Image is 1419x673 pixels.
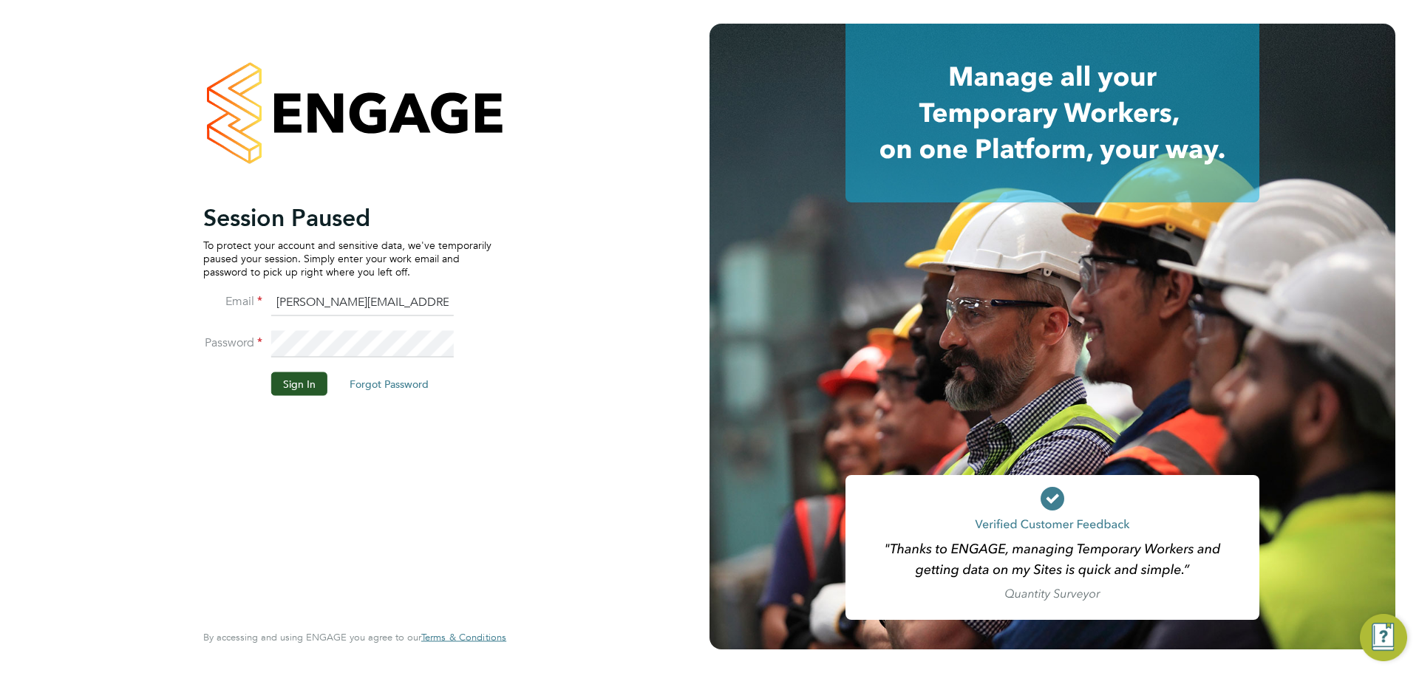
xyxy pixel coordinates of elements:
a: Terms & Conditions [421,632,506,643]
span: Terms & Conditions [421,631,506,643]
button: Forgot Password [338,372,440,395]
button: Engage Resource Center [1360,614,1407,661]
span: By accessing and using ENGAGE you agree to our [203,631,506,643]
label: Password [203,335,262,350]
input: Enter your work email... [271,290,454,316]
button: Sign In [271,372,327,395]
p: To protect your account and sensitive data, we've temporarily paused your session. Simply enter y... [203,238,491,279]
h2: Session Paused [203,202,491,232]
label: Email [203,293,262,309]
